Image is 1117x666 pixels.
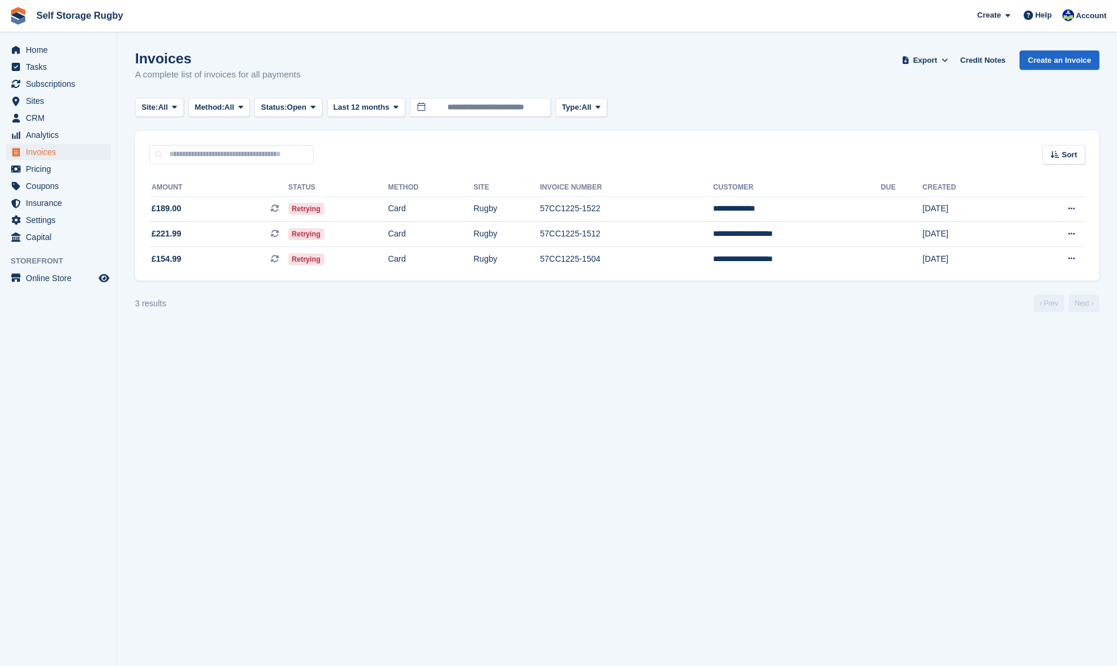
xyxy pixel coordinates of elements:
button: Status: Open [254,98,322,117]
span: Help [1035,9,1052,21]
a: menu [6,270,111,286]
span: Coupons [26,178,96,194]
td: 57CC1225-1504 [540,246,714,271]
a: menu [6,76,111,92]
td: Card [388,197,474,222]
span: £154.99 [152,253,181,265]
td: [DATE] [923,246,1017,271]
span: CRM [26,110,96,126]
a: menu [6,195,111,211]
th: Invoice Number [540,178,714,197]
span: Last 12 months [334,102,389,113]
div: 3 results [135,297,166,310]
p: A complete list of invoices for all payments [135,68,301,82]
span: Sites [26,93,96,109]
span: Site: [142,102,158,113]
button: Type: All [556,98,607,117]
span: All [581,102,591,113]
span: All [158,102,168,113]
span: Retrying [288,253,324,265]
td: Card [388,246,474,271]
span: Method: [195,102,225,113]
span: Retrying [288,228,324,240]
span: Account [1076,10,1106,22]
th: Status [288,178,388,197]
span: Type: [562,102,582,113]
span: Settings [26,212,96,228]
button: Export [899,50,951,70]
a: menu [6,144,111,160]
th: Method [388,178,474,197]
span: Insurance [26,195,96,211]
span: Subscriptions [26,76,96,92]
span: Retrying [288,203,324,215]
span: Capital [26,229,96,245]
span: Storefront [11,255,117,267]
a: menu [6,178,111,194]
a: Preview store [97,271,111,285]
th: Site [473,178,540,197]
span: Analytics [26,127,96,143]
td: 57CC1225-1522 [540,197,714,222]
th: Customer [713,178,881,197]
th: Amount [149,178,288,197]
td: [DATE] [923,197,1017,222]
td: Rugby [473,246,540,271]
a: menu [6,110,111,126]
a: menu [6,93,111,109]
nav: Page [1031,295,1102,312]
span: £221.99 [152,228,181,240]
button: Last 12 months [327,98,405,117]
td: [DATE] [923,222,1017,247]
img: Richard Palmer [1062,9,1074,21]
a: menu [6,127,111,143]
a: menu [6,212,111,228]
a: menu [6,161,111,177]
span: Sort [1062,149,1077,161]
img: stora-icon-8386f47178a22dfd0bd8f6a31ec36ba5ce8667c1dd55bd0f319d3a0aa187defe.svg [9,7,27,25]
button: Method: All [189,98,250,117]
td: Card [388,222,474,247]
span: £189.00 [152,202,181,215]
a: menu [6,42,111,58]
a: menu [6,59,111,75]
a: Self Storage Rugby [32,6,128,25]
span: Tasks [26,59,96,75]
th: Due [881,178,923,197]
span: Pricing [26,161,96,177]
span: Invoices [26,144,96,160]
span: Export [913,55,937,66]
span: Online Store [26,270,96,286]
button: Site: All [135,98,184,117]
h1: Invoices [135,50,301,66]
a: Previous [1034,295,1064,312]
td: Rugby [473,222,540,247]
span: Status: [261,102,287,113]
span: Home [26,42,96,58]
th: Created [923,178,1017,197]
td: Rugby [473,197,540,222]
td: 57CC1225-1512 [540,222,714,247]
span: Create [977,9,1001,21]
span: All [224,102,234,113]
a: Next [1069,295,1099,312]
a: Credit Notes [955,50,1010,70]
a: Create an Invoice [1020,50,1099,70]
a: menu [6,229,111,245]
span: Open [287,102,307,113]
